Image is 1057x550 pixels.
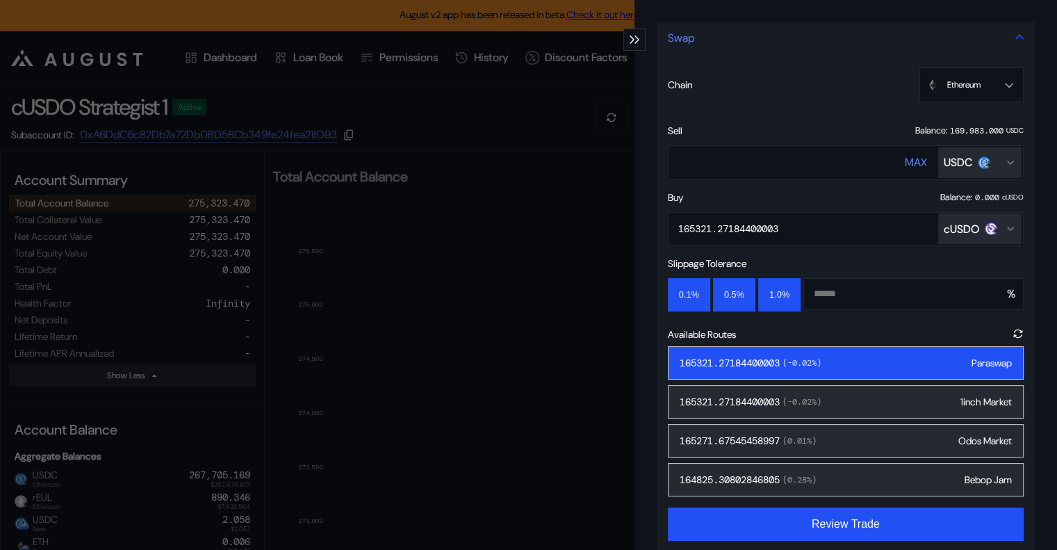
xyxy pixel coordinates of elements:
div: Buy [668,191,683,204]
span: ( 0.28 %) [780,474,817,485]
div: Odos Market [958,435,1012,447]
div: Chain [668,79,692,91]
div: Slippage Tolerance [668,257,746,270]
div: 1inch Market [960,396,1012,408]
div: Bebop Jam [965,474,1012,486]
span: ( 0.01 %) [780,435,817,446]
div: cUSDO [944,222,979,236]
div: 165321.27184400003 [680,357,821,369]
div: 0.000 [975,192,999,203]
button: Open menu [919,67,1024,102]
div: Available Routes [668,323,736,346]
button: Open menu for selecting token for payment [938,213,1022,244]
div: USDC [1006,127,1024,135]
button: Open menu for selecting token for payment [938,147,1022,178]
div: 165271.67545458997 [680,435,817,447]
div: cUSDO [1002,193,1024,202]
button: 0.1% [668,278,710,312]
div: Balance: [940,192,972,203]
span: ( -0.02 %) [780,396,821,407]
span: % [1007,286,1015,301]
div: Sell [668,124,682,137]
button: 0.5% [713,278,755,312]
div: MAX [905,155,927,170]
div: Balance: [915,125,947,136]
div: 165321.27184400003 [680,396,821,408]
div: 164825.30802846805 [680,474,817,486]
button: Review Trade [668,508,1024,541]
div: USDC [944,155,972,170]
img: svg+xml,%3c [991,227,999,235]
button: MAX [905,146,927,179]
div: 165321.27184400003 [678,223,778,235]
div: Paraswap [972,357,1012,369]
img: svg+xml,%3c [927,79,938,90]
span: ( -0.02 %) [780,357,821,369]
img: usdc.png [978,156,990,169]
div: Ethereum [930,79,981,90]
img: cUSDO_logo_white.png [985,223,997,235]
button: 1.0% [758,278,801,312]
div: Swap [668,31,694,45]
div: 169,983.000 [950,125,1003,136]
img: svg+xml,%3c [984,161,992,169]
